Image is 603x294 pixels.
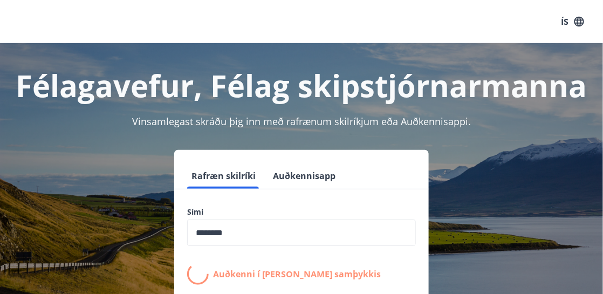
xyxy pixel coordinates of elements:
h1: Félagavefur, Félag skipstjórnarmanna [13,65,590,106]
button: ÍS [556,12,590,31]
label: Sími [187,207,416,217]
span: Vinsamlegast skráðu þig inn með rafrænum skilríkjum eða Auðkennisappi. [132,115,471,128]
p: Auðkenni í [PERSON_NAME] samþykkis [213,268,381,280]
button: Auðkennisapp [269,163,340,189]
button: Rafræn skilríki [187,163,260,189]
